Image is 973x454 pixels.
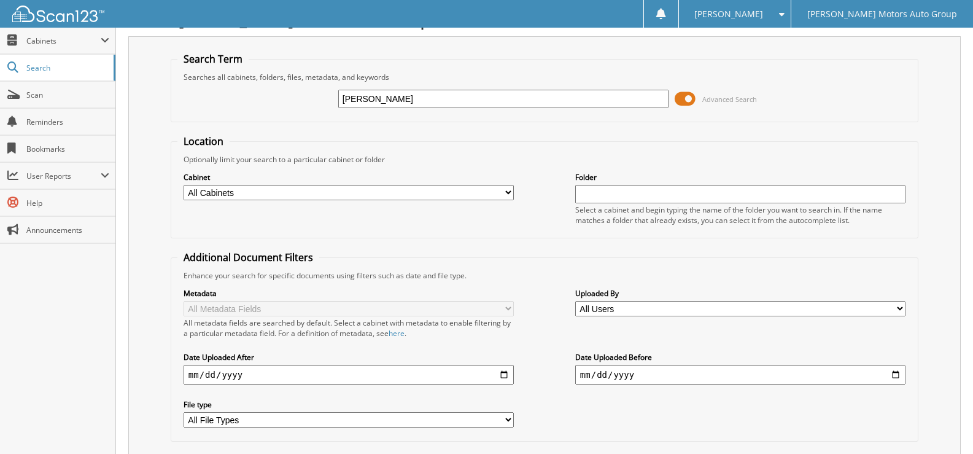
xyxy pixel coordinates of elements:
[26,225,109,235] span: Announcements
[26,117,109,127] span: Reminders
[807,10,957,18] span: [PERSON_NAME] Motors Auto Group
[26,90,109,100] span: Scan
[26,144,109,154] span: Bookmarks
[575,365,905,385] input: end
[575,205,905,225] div: Select a cabinet and begin typing the name of the folder you want to search in. If the name match...
[177,251,319,264] legend: Additional Document Filters
[177,154,912,165] div: Optionally limit your search to a particular cabinet or folder
[389,328,405,339] a: here
[177,72,912,82] div: Searches all cabinets, folders, files, metadata, and keywords
[575,172,905,182] label: Folder
[702,95,757,104] span: Advanced Search
[26,198,109,208] span: Help
[177,135,230,148] legend: Location
[12,6,104,22] img: scan123-logo-white.svg
[575,288,905,299] label: Uploaded By
[184,352,514,362] label: Date Uploaded After
[26,36,101,46] span: Cabinets
[184,172,514,182] label: Cabinet
[184,288,514,299] label: Metadata
[184,365,514,385] input: start
[26,171,101,181] span: User Reports
[694,10,763,18] span: [PERSON_NAME]
[575,352,905,362] label: Date Uploaded Before
[26,63,107,73] span: Search
[184,399,514,410] label: File type
[912,395,973,454] iframe: Chat Widget
[177,52,249,66] legend: Search Term
[177,270,912,281] div: Enhance your search for specific documents using filters such as date and file type.
[184,318,514,339] div: All metadata fields are searched by default. Select a cabinet with metadata to enable filtering b...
